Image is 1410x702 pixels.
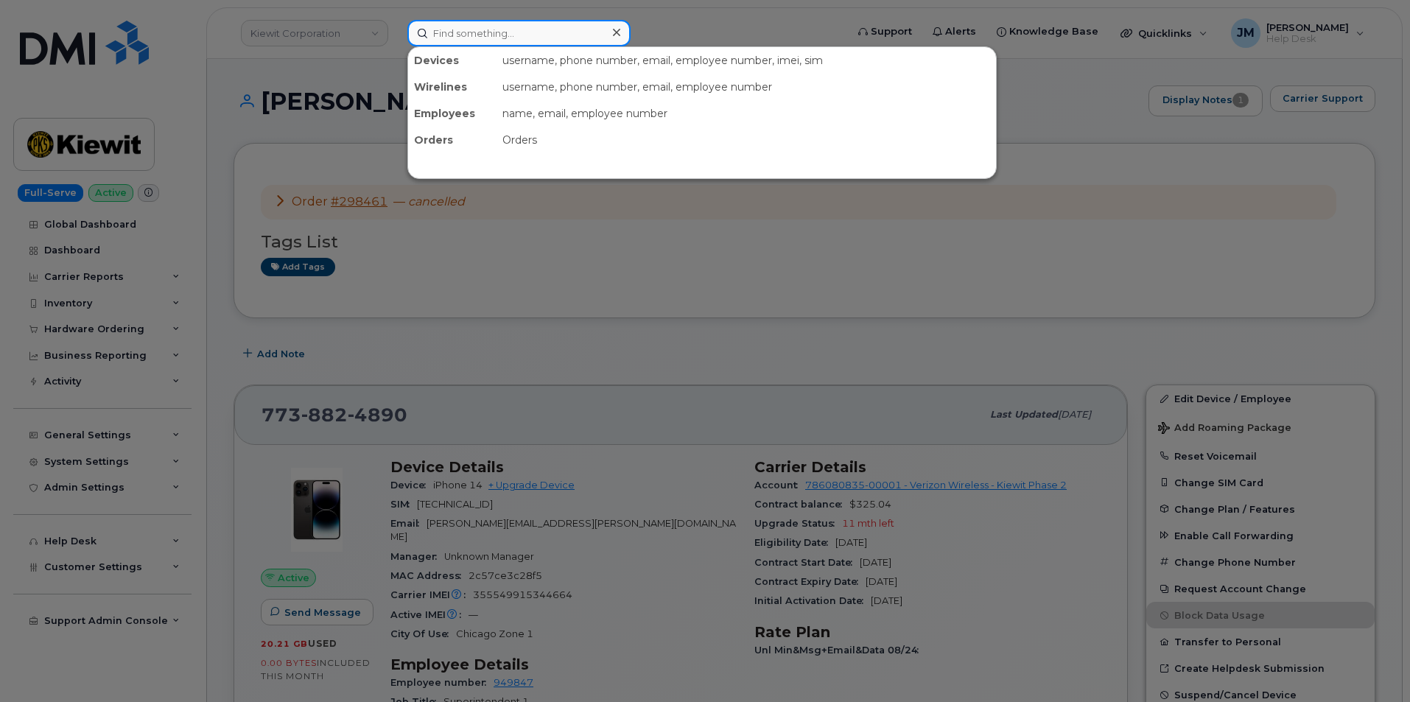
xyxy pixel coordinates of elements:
[408,127,497,153] div: Orders
[497,100,996,127] div: name, email, employee number
[408,100,497,127] div: Employees
[408,47,497,74] div: Devices
[497,74,996,100] div: username, phone number, email, employee number
[497,127,996,153] div: Orders
[408,74,497,100] div: Wirelines
[497,47,996,74] div: username, phone number, email, employee number, imei, sim
[1346,638,1399,691] iframe: Messenger Launcher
